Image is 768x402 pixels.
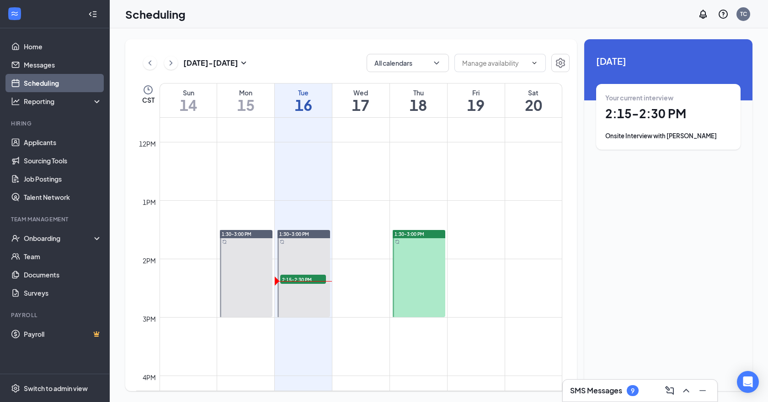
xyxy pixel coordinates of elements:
[332,97,389,113] h1: 17
[24,266,102,284] a: Documents
[141,256,158,266] div: 2pm
[448,88,505,97] div: Fri
[24,151,102,170] a: Sourcing Tools
[664,385,675,396] svg: ComposeMessage
[24,133,102,151] a: Applicants
[605,131,731,141] div: Onsite Interview with [PERSON_NAME]
[125,6,186,22] h1: Scheduling
[605,106,731,121] h1: 2:15 - 2:30 PM
[737,371,759,393] div: Open Intercom Messenger
[137,139,158,149] div: 12pm
[332,88,389,97] div: Wed
[275,88,332,97] div: Tue
[505,97,562,113] h1: 20
[275,97,332,113] h1: 16
[11,384,20,393] svg: Settings
[160,97,217,113] h1: 14
[11,97,20,106] svg: Analysis
[222,231,251,237] span: 1:30-3:00 PM
[531,59,538,67] svg: ChevronDown
[11,311,100,319] div: Payroll
[10,9,19,18] svg: WorkstreamLogo
[679,383,693,398] button: ChevronUp
[332,84,389,117] a: September 17, 2025
[24,188,102,206] a: Talent Network
[143,56,157,70] button: ChevronLeft
[555,57,566,68] svg: Settings
[141,372,158,382] div: 4pm
[448,97,505,113] h1: 19
[24,170,102,188] a: Job Postings
[142,95,155,104] span: CST
[222,240,227,244] svg: Sync
[596,54,741,68] span: [DATE]
[279,231,309,237] span: 1:30-3:00 PM
[238,57,249,68] svg: SmallChevronDown
[217,88,274,97] div: Mon
[275,84,332,117] a: September 16, 2025
[390,84,447,117] a: September 18, 2025
[24,384,88,393] div: Switch to admin view
[143,84,154,95] svg: Clock
[166,57,176,68] svg: ChevronRight
[24,56,102,74] a: Messages
[505,88,562,97] div: Sat
[88,10,97,19] svg: Collapse
[11,234,20,243] svg: UserCheck
[164,56,178,70] button: ChevronRight
[24,325,102,343] a: PayrollCrown
[551,54,570,72] button: Settings
[183,58,238,68] h3: [DATE] - [DATE]
[141,314,158,324] div: 3pm
[160,84,217,117] a: September 14, 2025
[280,240,284,244] svg: Sync
[395,231,424,237] span: 1:30-3:00 PM
[141,197,158,207] div: 1pm
[662,383,677,398] button: ComposeMessage
[395,240,400,244] svg: Sync
[605,93,731,102] div: Your current interview
[11,120,100,127] div: Hiring
[24,284,102,302] a: Surveys
[24,74,102,92] a: Scheduling
[697,385,708,396] svg: Minimize
[24,37,102,56] a: Home
[718,9,729,20] svg: QuestionInfo
[505,84,562,117] a: September 20, 2025
[740,10,747,18] div: TC
[390,88,447,97] div: Thu
[24,234,94,243] div: Onboarding
[448,84,505,117] a: September 19, 2025
[160,88,217,97] div: Sun
[11,215,100,223] div: Team Management
[390,97,447,113] h1: 18
[681,385,692,396] svg: ChevronUp
[24,97,102,106] div: Reporting
[570,386,622,396] h3: SMS Messages
[698,9,709,20] svg: Notifications
[145,57,155,68] svg: ChevronLeft
[280,275,326,284] span: 2:15-2:30 PM
[462,58,527,68] input: Manage availability
[631,387,635,395] div: 9
[217,84,274,117] a: September 15, 2025
[367,54,449,72] button: All calendarsChevronDown
[24,247,102,266] a: Team
[695,383,710,398] button: Minimize
[432,58,441,68] svg: ChevronDown
[217,97,274,113] h1: 15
